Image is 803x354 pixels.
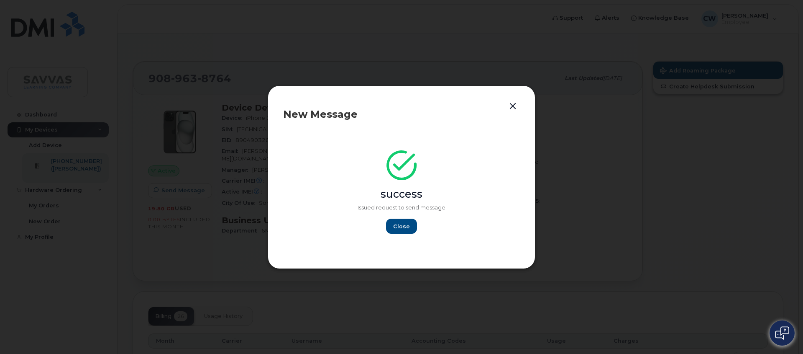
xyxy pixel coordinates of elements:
[283,204,520,212] p: Issued request to send message
[775,326,789,340] img: Open chat
[283,187,520,202] div: success
[393,222,410,230] span: Close
[283,109,520,119] div: New Message
[386,219,417,234] button: Close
